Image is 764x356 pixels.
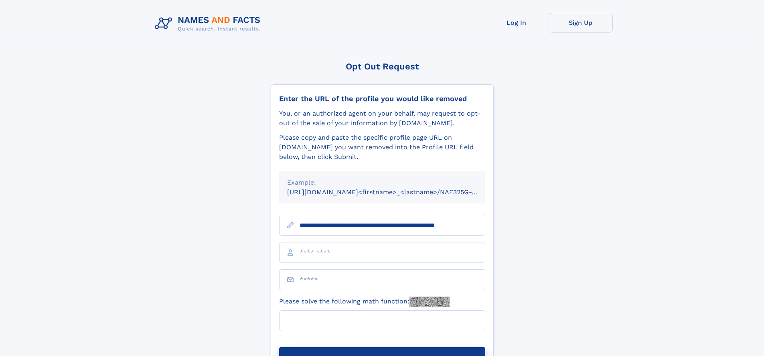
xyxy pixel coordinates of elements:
div: Example: [287,178,477,187]
div: Opt Out Request [271,61,494,71]
a: Sign Up [549,13,613,33]
img: Logo Names and Facts [152,13,267,35]
label: Please solve the following math function: [279,297,450,307]
div: You, or an authorized agent on your behalf, may request to opt-out of the sale of your informatio... [279,109,485,128]
small: [URL][DOMAIN_NAME]<firstname>_<lastname>/NAF325G-xxxxxxxx [287,188,501,196]
a: Log In [484,13,549,33]
div: Please copy and paste the specific profile page URL on [DOMAIN_NAME] you want removed into the Pr... [279,133,485,162]
div: Enter the URL of the profile you would like removed [279,94,485,103]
